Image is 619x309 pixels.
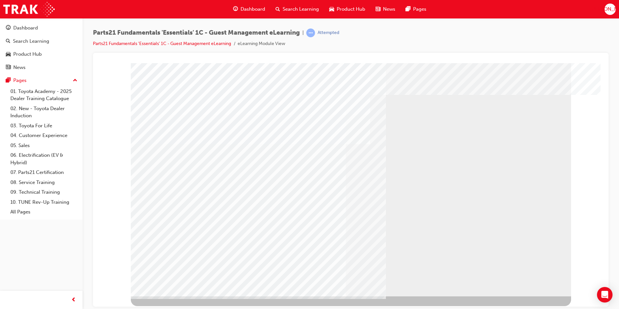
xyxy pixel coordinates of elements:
span: news-icon [6,65,11,71]
a: guage-iconDashboard [228,3,270,16]
a: 03. Toyota For Life [8,121,80,131]
a: car-iconProduct Hub [324,3,370,16]
a: pages-iconPages [400,3,432,16]
a: 07. Parts21 Certification [8,167,80,177]
div: Product Hub [13,51,42,58]
a: Product Hub [3,48,80,60]
a: 08. Service Training [8,177,80,188]
a: 04. Customer Experience [8,131,80,141]
span: search-icon [276,5,280,13]
a: Parts21 Fundamentals 'Essentials' 1C - Guest Management eLearning [93,41,231,46]
span: Product Hub [337,6,365,13]
span: pages-icon [6,78,11,84]
div: News [13,64,26,71]
a: search-iconSearch Learning [270,3,324,16]
a: 10. TUNE Rev-Up Training [8,197,80,207]
span: Search Learning [283,6,319,13]
button: DashboardSearch LearningProduct HubNews [3,21,80,74]
span: guage-icon [6,25,11,31]
span: Parts21 Fundamentals 'Essentials' 1C - Guest Management eLearning [93,29,300,37]
a: 05. Sales [8,141,80,151]
span: up-icon [73,76,77,85]
a: Search Learning [3,35,80,47]
span: car-icon [329,5,334,13]
a: Dashboard [3,22,80,34]
div: Dashboard [13,24,38,32]
span: search-icon [6,39,10,44]
span: learningRecordVerb_ATTEMPT-icon [306,29,315,37]
button: Pages [3,74,80,86]
a: 02. New - Toyota Dealer Induction [8,104,80,121]
a: news-iconNews [370,3,400,16]
div: Attempted [318,30,339,36]
div: Open Intercom Messenger [597,287,613,303]
div: Pages [13,77,27,84]
div: Search Learning [13,38,49,45]
img: Trak [3,2,55,17]
li: eLearning Module View [238,40,285,48]
span: guage-icon [233,5,238,13]
a: 06. Electrification (EV & Hybrid) [8,150,80,167]
a: 01. Toyota Academy - 2025 Dealer Training Catalogue [8,86,80,104]
span: prev-icon [71,296,76,304]
span: | [302,29,304,37]
a: 09. Technical Training [8,187,80,197]
span: pages-icon [406,5,411,13]
span: car-icon [6,51,11,57]
button: [PERSON_NAME] [604,4,616,15]
span: Pages [413,6,426,13]
span: news-icon [376,5,380,13]
span: News [383,6,395,13]
a: News [3,62,80,74]
span: Dashboard [241,6,265,13]
a: All Pages [8,207,80,217]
